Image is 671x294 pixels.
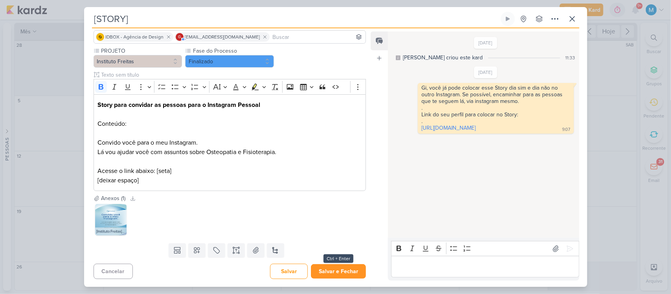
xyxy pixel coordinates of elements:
[421,125,476,131] a: [URL][DOMAIN_NAME]
[391,256,579,277] div: Editor editing area: main
[192,47,274,55] label: Fase do Processo
[101,194,126,202] div: Anexos (1)
[421,118,570,125] div: .
[270,264,308,279] button: Salvar
[421,85,570,105] div: Gi, você já pode colocar esse Story dia sim e dia não no outro Instagram. Se possível, encaminhar...
[106,33,164,40] span: IDBOX - Agência de Design
[178,35,181,39] p: g
[563,127,571,133] div: 9:07
[94,264,133,279] button: Cancelar
[101,47,182,55] label: PROJETO
[95,228,127,235] div: [Instituto Freitas] Convido você.png
[92,12,499,26] input: Kard Sem Título
[94,79,366,94] div: Editor toolbar
[94,55,182,68] button: Instituto Freitas
[185,33,260,40] span: [EMAIL_ADDRESS][DOMAIN_NAME]
[97,119,362,129] p: Conteúdo:
[311,264,366,279] button: Salvar e Fechar
[324,254,353,263] div: Ctrl + Enter
[505,16,511,22] div: Ligar relógio
[185,55,274,68] button: Finalizado
[403,53,483,62] div: [PERSON_NAME] criou este kard
[95,204,127,235] img: TzpEkQFsxF0Jd6LjRU3wkpVnvLb83lwUeHvll3R1.png
[97,166,362,185] p: Acesse o link abaixo: [seta] [deixar espaço]
[96,33,104,41] img: IDBOX - Agência de Design
[421,111,570,118] div: Link do seu perfil para colocar no Story:
[97,101,260,109] strong: Story para convidar as pessoas para o Instagram Pessoal
[391,241,579,256] div: Editor toolbar
[176,33,184,41] div: giselyrlfreitas@gmail.com
[566,54,575,61] div: 11:33
[271,32,364,42] input: Buscar
[94,94,366,191] div: Editor editing area: main
[100,71,366,79] input: Texto sem título
[97,138,362,147] p: Convido você para o meu Instagram.
[421,105,570,111] div: .
[97,147,362,157] p: Lá vou ajudar você com assuntos sobre Osteopatia e Fisioterapia.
